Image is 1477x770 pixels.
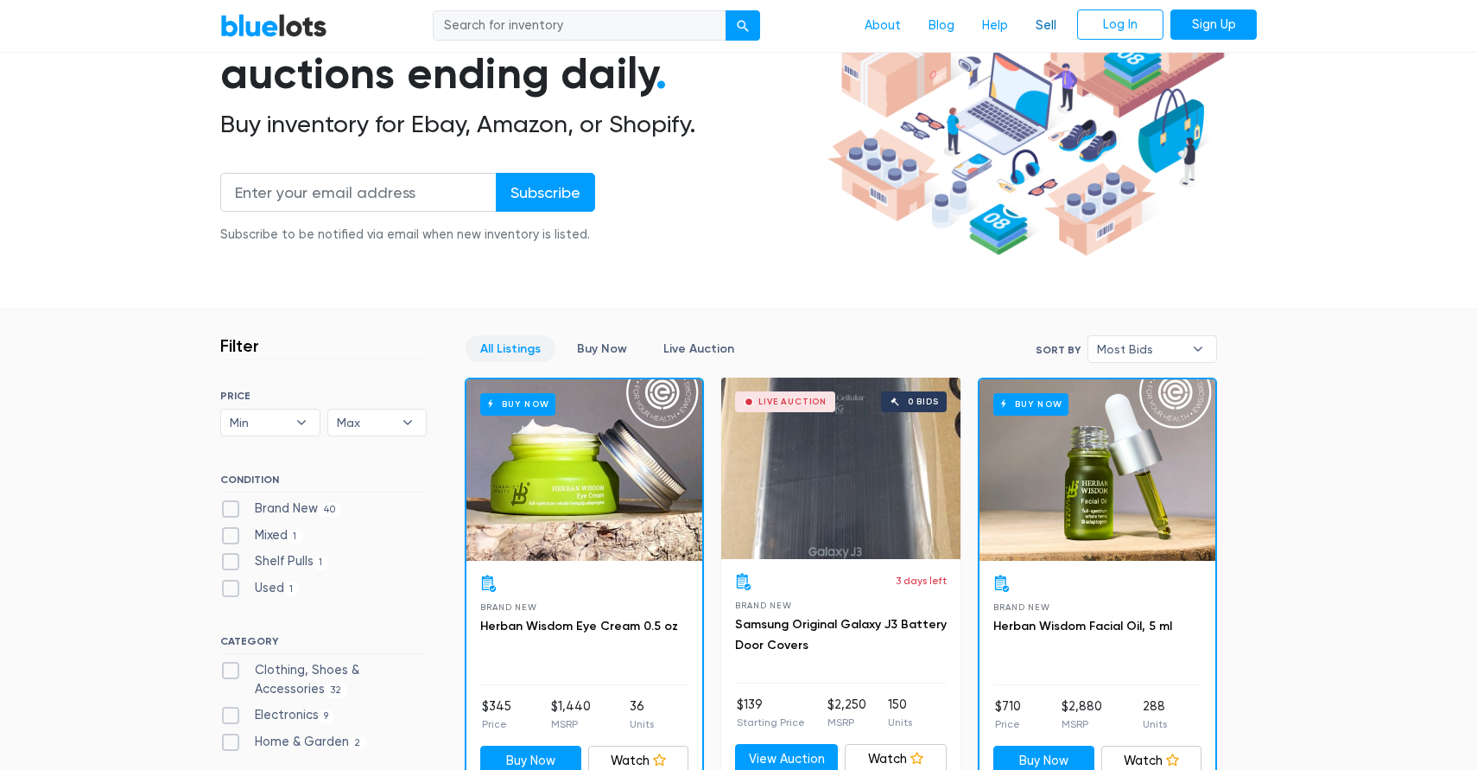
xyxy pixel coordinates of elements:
[390,410,426,436] b: ▾
[915,10,968,42] a: Blog
[220,226,595,245] div: Subscribe to be notified via email when new inventory is listed.
[827,696,866,730] li: $2,250
[220,335,259,356] h3: Filter
[1097,336,1183,362] span: Most Bids
[630,716,654,732] p: Units
[284,582,299,596] span: 1
[230,410,287,436] span: Min
[319,710,334,723] span: 9
[993,619,1172,633] a: Herban Wisdom Facial Oil, 5 ml
[220,173,497,212] input: Enter your email address
[1062,716,1102,732] p: MSRP
[1170,10,1257,41] a: Sign Up
[220,661,427,698] label: Clothing, Shoes & Accessories
[896,573,947,589] p: 3 days left
[318,503,341,517] span: 40
[827,715,866,730] p: MSRP
[220,390,427,402] h6: PRICE
[888,715,912,730] p: Units
[288,530,302,544] span: 1
[1143,716,1167,732] p: Units
[993,393,1068,415] h6: Buy Now
[496,173,595,212] input: Subscribe
[551,697,591,732] li: $1,440
[220,474,427,493] h6: CONDITION
[1077,10,1163,41] a: Log In
[758,398,827,406] div: Live Auction
[220,500,341,519] label: Brand New
[737,696,805,730] li: $139
[482,697,511,732] li: $345
[630,697,654,732] li: 36
[979,379,1215,561] a: Buy Now
[220,635,427,654] h6: CATEGORY
[220,526,302,545] label: Mixed
[480,393,555,415] h6: Buy Now
[1062,697,1102,732] li: $2,880
[337,410,394,436] span: Max
[995,716,1021,732] p: Price
[283,410,320,436] b: ▾
[480,602,536,612] span: Brand New
[314,557,328,570] span: 1
[480,619,678,633] a: Herban Wisdom Eye Cream 0.5 oz
[888,696,912,730] li: 150
[851,10,915,42] a: About
[220,110,821,139] h2: Buy inventory for Ebay, Amazon, or Shopify.
[220,706,334,725] label: Electronics
[466,379,702,561] a: Buy Now
[968,10,1022,42] a: Help
[482,716,511,732] p: Price
[220,552,328,571] label: Shelf Pulls
[433,10,726,41] input: Search for inventory
[995,697,1021,732] li: $710
[737,715,805,730] p: Starting Price
[1180,336,1216,362] b: ▾
[1036,342,1081,358] label: Sort By
[735,617,947,652] a: Samsung Original Galaxy J3 Battery Door Covers
[721,378,960,559] a: Live Auction 0 bids
[649,335,749,362] a: Live Auction
[1143,697,1167,732] li: 288
[562,335,642,362] a: Buy Now
[551,716,591,732] p: MSRP
[993,602,1049,612] span: Brand New
[735,601,791,610] span: Brand New
[220,579,299,598] label: Used
[466,335,555,362] a: All Listings
[656,48,667,99] span: .
[908,398,939,406] div: 0 bids
[349,736,366,750] span: 2
[220,13,327,38] a: BlueLots
[1022,10,1070,42] a: Sell
[325,684,347,697] span: 32
[220,733,366,752] label: Home & Garden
